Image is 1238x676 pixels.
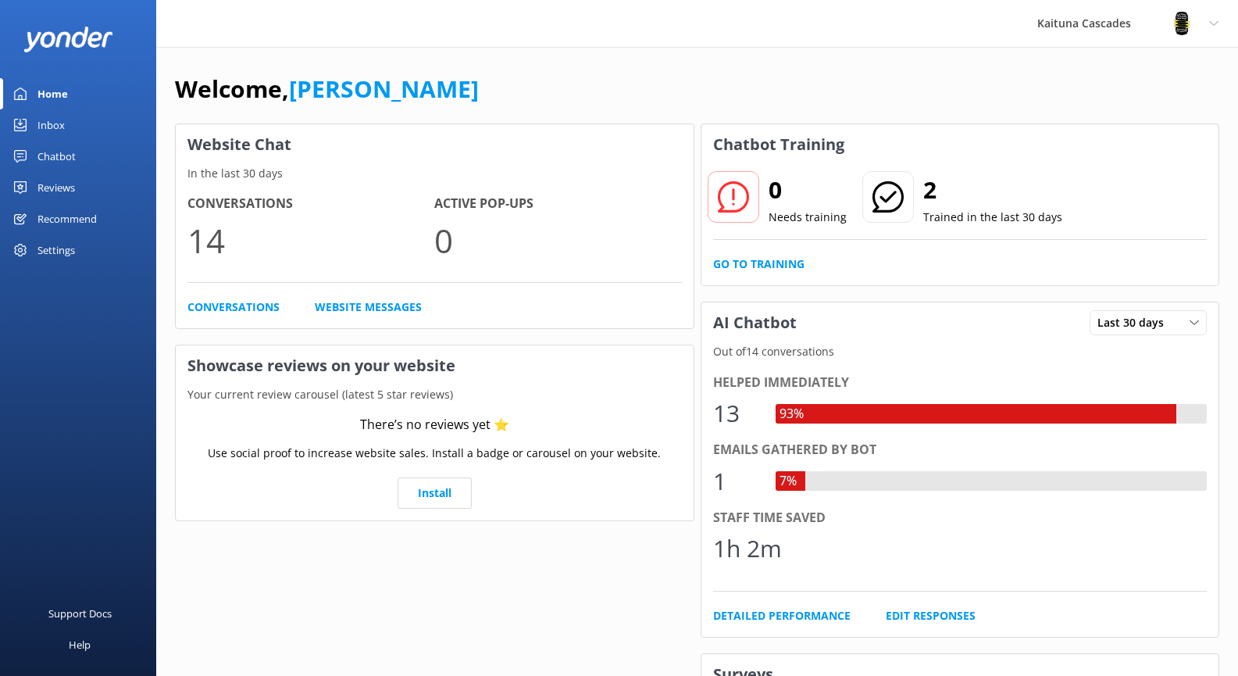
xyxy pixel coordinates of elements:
div: 7% [776,471,801,492]
div: Home [37,78,68,109]
div: Reviews [37,172,75,203]
div: Staff time saved [713,508,1208,528]
div: Help [69,629,91,660]
a: Edit Responses [886,607,976,624]
div: Inbox [37,109,65,141]
h4: Conversations [187,194,434,214]
p: Use social proof to increase website sales. Install a badge or carousel on your website. [208,445,661,462]
a: Website Messages [315,299,422,316]
div: Emails gathered by bot [713,440,1208,460]
p: Needs training [769,209,847,226]
div: Support Docs [48,598,112,629]
h2: 0 [769,171,847,209]
div: 1 [713,463,760,500]
img: 802-1755650174.png [1170,12,1193,35]
div: 13 [713,395,760,432]
div: There’s no reviews yet ⭐ [360,415,509,435]
a: [PERSON_NAME] [289,73,479,105]
div: 93% [776,404,808,424]
h3: Website Chat [176,124,694,165]
a: Install [398,477,472,509]
p: 14 [187,214,434,266]
div: 1h 2m [713,530,782,567]
div: Recommend [37,203,97,234]
p: Trained in the last 30 days [923,209,1062,226]
p: Your current review carousel (latest 5 star reviews) [176,386,694,403]
a: Detailed Performance [713,607,851,624]
h1: Welcome, [175,70,479,108]
div: Chatbot [37,141,76,172]
h4: Active Pop-ups [434,194,681,214]
a: Conversations [187,299,280,316]
h3: AI Chatbot [701,302,808,343]
p: In the last 30 days [176,165,694,182]
p: Out of 14 conversations [701,343,1219,360]
h2: 2 [923,171,1062,209]
h3: Chatbot Training [701,124,856,165]
h3: Showcase reviews on your website [176,345,694,386]
a: Go to Training [713,256,805,273]
div: Settings [37,234,75,266]
p: 0 [434,214,681,266]
img: yonder-white-logo.png [23,27,113,52]
div: Helped immediately [713,373,1208,393]
span: Last 30 days [1097,314,1173,331]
